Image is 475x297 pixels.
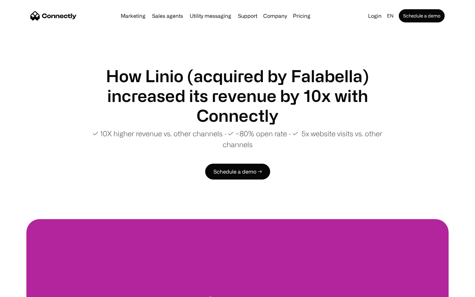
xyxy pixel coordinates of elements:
[235,13,260,18] a: Support
[290,13,313,18] a: Pricing
[79,66,396,125] h1: How Linio (acquired by Falabella) increased its revenue by 10x with Connectly
[79,128,396,150] p: ✓ 10X higher revenue vs. other channels ∙ ✓ ~80% open rate ∙ ✓ 5x website visits vs. other channels
[205,164,270,180] a: Schedule a demo →
[187,13,234,18] a: Utility messaging
[399,9,445,22] a: Schedule a demo
[13,285,40,295] ul: Language list
[118,13,148,18] a: Marketing
[365,11,384,20] a: Login
[7,285,40,295] aside: Language selected: English
[263,11,287,20] div: Company
[387,11,394,20] div: en
[149,13,186,18] a: Sales agents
